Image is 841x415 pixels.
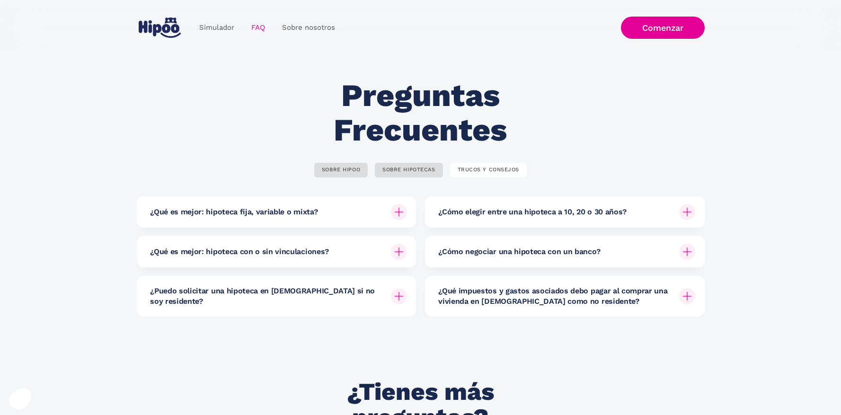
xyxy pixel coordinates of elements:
[322,167,360,174] div: SOBRE HIPOO
[280,79,561,147] h2: Preguntas Frecuentes
[438,247,600,257] h6: ¿Cómo negociar una hipoteca con un banco?
[243,18,274,37] a: FAQ
[382,167,435,174] div: SOBRE HIPOTECAS
[438,286,672,307] h6: ¿Qué impuestos y gastos asociados debo pagar al comprar una vivienda en [DEMOGRAPHIC_DATA] como n...
[137,14,183,42] a: home
[438,207,627,217] h6: ¿Cómo elegir entre una hipoteca a 10, 20 o 30 años?
[621,17,705,39] a: Comenzar
[458,167,520,174] div: TRUCOS Y CONSEJOS
[150,207,318,217] h6: ¿Qué es mejor: hipoteca fija, variable o mixta?
[191,18,243,37] a: Simulador
[274,18,344,37] a: Sobre nosotros
[150,286,383,307] h6: ¿Puedo solicitar una hipoteca en [DEMOGRAPHIC_DATA] si no soy residente?
[150,247,329,257] h6: ¿Qué es mejor: hipoteca con o sin vinculaciones?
